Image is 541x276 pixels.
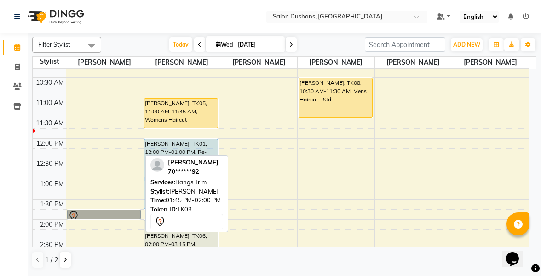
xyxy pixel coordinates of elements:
div: [PERSON_NAME], TK05, 11:00 AM-11:45 AM, Womens Haircut [144,99,218,128]
input: Search Appointment [365,37,445,52]
div: 11:30 AM [34,118,66,128]
div: 11:00 AM [34,98,66,108]
div: [PERSON_NAME], TK08, 10:30 AM-11:30 AM, Mens Haircut - Std [299,78,372,117]
span: ADD NEW [453,41,480,48]
div: [PERSON_NAME], TK06, 02:00 PM-03:15 PM, Womens - Long Hair [144,220,218,270]
span: [PERSON_NAME] [298,57,374,68]
span: [PERSON_NAME] [143,57,220,68]
iframe: chat widget [502,239,532,267]
img: logo [23,4,86,29]
div: 01:45 PM-02:00 PM [150,196,223,205]
span: Today [169,37,192,52]
span: Services: [150,178,175,186]
div: [PERSON_NAME], TK01, 01:00 PM-01:45 PM, Womens Haircut [144,180,218,209]
span: [PERSON_NAME] [452,57,529,68]
span: Filter Stylist [38,41,70,48]
div: 12:00 PM [35,139,66,148]
img: profile [150,158,164,172]
button: ADD NEW [451,38,483,51]
div: Stylist [33,57,66,66]
div: 2:00 PM [38,220,66,229]
input: 2025-09-03 [235,38,281,52]
span: 1 / 2 [45,255,58,265]
span: [PERSON_NAME] [220,57,297,68]
span: Token ID: [150,206,177,213]
div: 1:30 PM [38,200,66,209]
span: [PERSON_NAME] [168,159,219,166]
span: [PERSON_NAME] [375,57,452,68]
span: Stylist: [150,188,169,195]
div: [PERSON_NAME], TK01, 12:00 PM-01:00 PM, Re-touch only [144,139,218,178]
span: [PERSON_NAME] [66,57,143,68]
div: 2:30 PM [38,240,66,250]
span: Bangs Trim [175,178,207,186]
div: 1:00 PM [38,179,66,189]
span: Time: [150,196,166,204]
div: TK03 [150,205,223,214]
div: 12:30 PM [35,159,66,169]
span: Wed [213,41,235,48]
div: 10:30 AM [34,78,66,88]
div: [PERSON_NAME] [150,187,223,196]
